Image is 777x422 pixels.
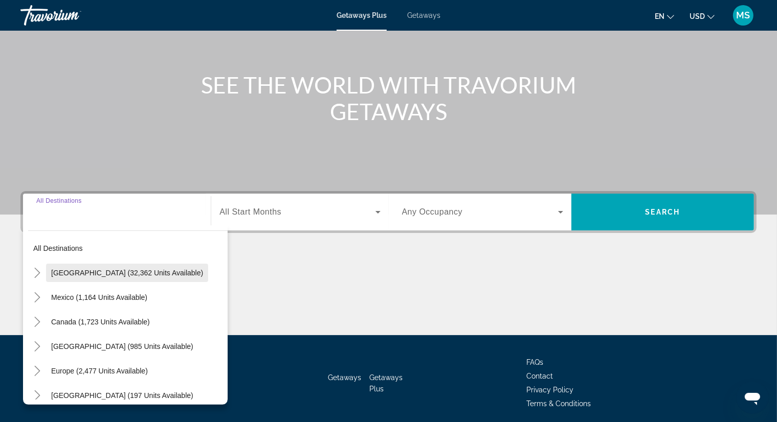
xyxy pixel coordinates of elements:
[28,264,46,282] button: Toggle United States (32,362 units available)
[526,358,543,366] a: FAQs
[46,288,152,307] button: Mexico (1,164 units available)
[46,313,155,331] button: Canada (1,723 units available)
[51,269,203,277] span: [GEOGRAPHIC_DATA] (32,362 units available)
[197,72,581,125] h1: SEE THE WORLD WITH TRAVORIUM GETAWAYS
[571,194,754,230] button: Search
[369,373,403,393] a: Getaways Plus
[730,5,757,26] button: User Menu
[690,9,715,24] button: Change currency
[328,373,361,382] a: Getaways
[28,313,46,331] button: Toggle Canada (1,723 units available)
[28,239,228,257] button: All destinations
[20,2,123,29] a: Travorium
[736,381,769,414] iframe: Button to launch messaging window
[28,289,46,307] button: Toggle Mexico (1,164 units available)
[526,400,591,408] a: Terms & Conditions
[46,337,198,356] button: [GEOGRAPHIC_DATA] (985 units available)
[407,11,440,19] a: Getaways
[690,12,705,20] span: USD
[46,386,198,405] button: [GEOGRAPHIC_DATA] (197 units available)
[28,362,46,380] button: Toggle Europe (2,477 units available)
[51,293,147,301] span: Mexico (1,164 units available)
[28,387,46,405] button: Toggle Australia (197 units available)
[655,9,674,24] button: Change language
[337,11,387,19] a: Getaways Plus
[526,372,553,380] a: Contact
[36,197,82,204] span: All Destinations
[28,338,46,356] button: Toggle Caribbean & Atlantic Islands (985 units available)
[46,362,153,380] button: Europe (2,477 units available)
[402,207,463,216] span: Any Occupancy
[51,367,148,375] span: Europe (2,477 units available)
[51,342,193,350] span: [GEOGRAPHIC_DATA] (985 units available)
[655,12,664,20] span: en
[219,207,281,216] span: All Start Months
[526,386,573,394] a: Privacy Policy
[737,10,750,20] span: MS
[23,194,754,230] div: Search widget
[646,208,680,216] span: Search
[51,318,150,326] span: Canada (1,723 units available)
[51,391,193,400] span: [GEOGRAPHIC_DATA] (197 units available)
[33,244,83,252] span: All destinations
[46,264,208,282] button: [GEOGRAPHIC_DATA] (32,362 units available)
